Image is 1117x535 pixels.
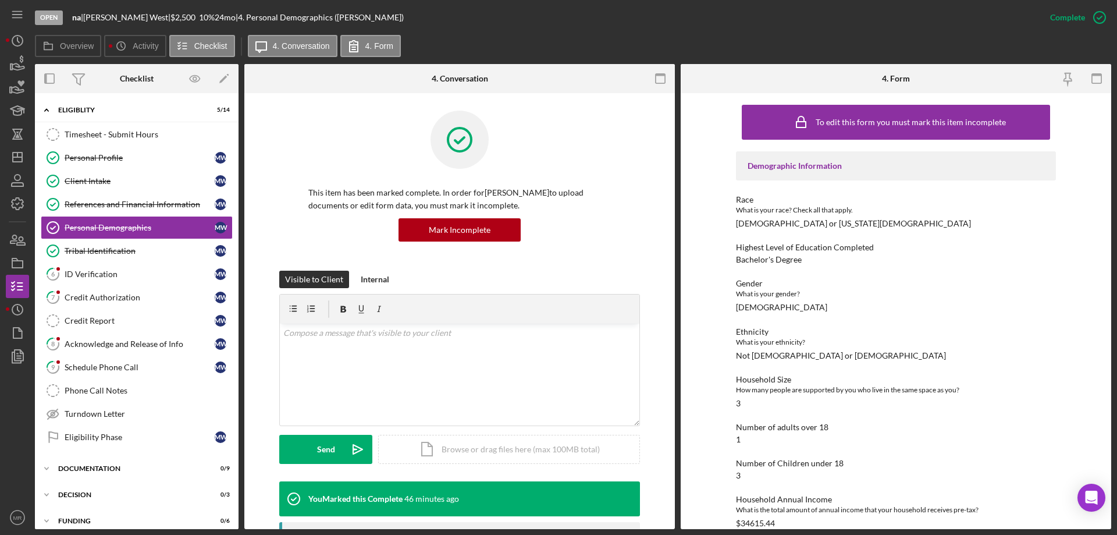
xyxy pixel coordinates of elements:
[41,426,233,449] a: Eligibility PhaseMW
[169,35,235,57] button: Checklist
[736,279,1056,288] div: Gender
[736,195,1056,204] div: Race
[279,271,349,288] button: Visible to Client
[41,356,233,379] a: 9Schedule Phone CallMW
[308,186,611,212] p: This item has been marked complete. In order for [PERSON_NAME] to upload documents or edit form d...
[736,459,1056,468] div: Number of Children under 18
[215,315,226,327] div: M W
[736,255,802,264] div: Bachelor's Degree
[65,316,215,325] div: Credit Report
[215,292,226,303] div: M W
[882,74,910,83] div: 4. Form
[215,268,226,280] div: M W
[41,379,233,402] a: Phone Call Notes
[209,518,230,525] div: 0 / 6
[736,303,827,312] div: [DEMOGRAPHIC_DATA]
[41,286,233,309] a: 7Credit AuthorizationMW
[194,41,227,51] label: Checklist
[41,123,233,146] a: Timesheet - Submit Hours
[51,270,55,278] tspan: 6
[41,309,233,332] a: Credit ReportMW
[736,204,1056,216] div: What is your race? Check all that apply.
[72,12,81,22] b: na
[83,13,170,22] div: [PERSON_NAME] West |
[58,107,201,114] div: Eligiblity
[41,193,233,216] a: References and Financial InformationMW
[285,271,343,288] div: Visible to Client
[736,519,775,528] div: $34615.44
[51,340,55,348] tspan: 8
[65,130,232,139] div: Timesheet - Submit Hours
[41,402,233,426] a: Turndown Letter
[35,10,63,25] div: Open
[199,13,215,22] div: 10 %
[236,13,404,22] div: | 4. Personal Demographics ([PERSON_NAME])
[1038,6,1111,29] button: Complete
[215,13,236,22] div: 24 mo
[51,363,55,371] tspan: 9
[736,423,1056,432] div: Number of adults over 18
[404,494,459,504] time: 2025-09-10 19:40
[365,41,393,51] label: 4. Form
[13,515,22,521] text: MR
[279,435,372,464] button: Send
[736,399,741,408] div: 3
[41,263,233,286] a: 6ID VerificationMW
[317,435,335,464] div: Send
[65,363,215,372] div: Schedule Phone Call
[248,35,337,57] button: 4. Conversation
[215,431,226,443] div: M W
[1050,6,1085,29] div: Complete
[60,41,94,51] label: Overview
[65,433,215,442] div: Eligibility Phase
[273,41,330,51] label: 4. Conversation
[65,270,215,279] div: ID Verification
[65,223,215,232] div: Personal Demographics
[65,246,215,256] div: Tribal Identification
[736,219,971,228] div: [DEMOGRAPHIC_DATA] or [US_STATE][DEMOGRAPHIC_DATA]
[361,271,389,288] div: Internal
[215,199,226,210] div: M W
[209,491,230,498] div: 0 / 3
[215,362,226,373] div: M W
[133,41,158,51] label: Activity
[41,239,233,263] a: Tribal IdentificationMW
[215,152,226,164] div: M W
[65,409,232,419] div: Turndown Letter
[41,146,233,169] a: Personal ProfileMW
[65,386,232,395] div: Phone Call Notes
[51,293,55,301] tspan: 7
[209,465,230,472] div: 0 / 9
[215,222,226,233] div: M W
[736,384,1056,396] div: How many people are supported by you who live in the same space as you?
[736,375,1056,384] div: Household Size
[736,351,946,360] div: Not [DEMOGRAPHIC_DATA] or [DEMOGRAPHIC_DATA]
[736,471,741,480] div: 3
[6,506,29,529] button: MR
[58,465,201,472] div: Documentation
[65,176,215,186] div: Client Intake
[340,35,401,57] button: 4. Form
[41,169,233,193] a: Client IntakeMW
[748,161,1044,171] div: Demographic Information
[35,35,101,57] button: Overview
[215,175,226,187] div: M W
[58,518,201,525] div: Funding
[736,288,1056,300] div: What is your gender?
[736,327,1056,336] div: Ethnicity
[72,13,83,22] div: |
[736,336,1056,348] div: What is your ethnicity?
[170,12,195,22] span: $2,500
[399,218,521,242] button: Mark Incomplete
[308,494,403,504] div: You Marked this Complete
[736,504,1056,516] div: What is the total amount of annual income that your household receives pre-tax?
[736,435,741,444] div: 1
[432,74,488,83] div: 4. Conversation
[209,107,230,114] div: 5 / 14
[215,338,226,350] div: M W
[429,218,490,242] div: Mark Incomplete
[104,35,166,57] button: Activity
[355,271,395,288] button: Internal
[65,339,215,349] div: Acknowledge and Release of Info
[1077,484,1105,512] div: Open Intercom Messenger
